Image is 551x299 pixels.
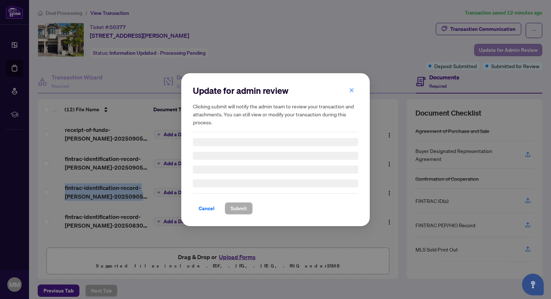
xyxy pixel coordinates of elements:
[225,202,253,215] button: Submit
[522,274,544,295] button: Open asap
[193,85,358,96] h2: Update for admin review
[349,87,354,92] span: close
[193,202,220,215] button: Cancel
[193,102,358,126] h5: Clicking submit will notify the admin team to review your transaction and attachments. You can st...
[199,203,215,214] span: Cancel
